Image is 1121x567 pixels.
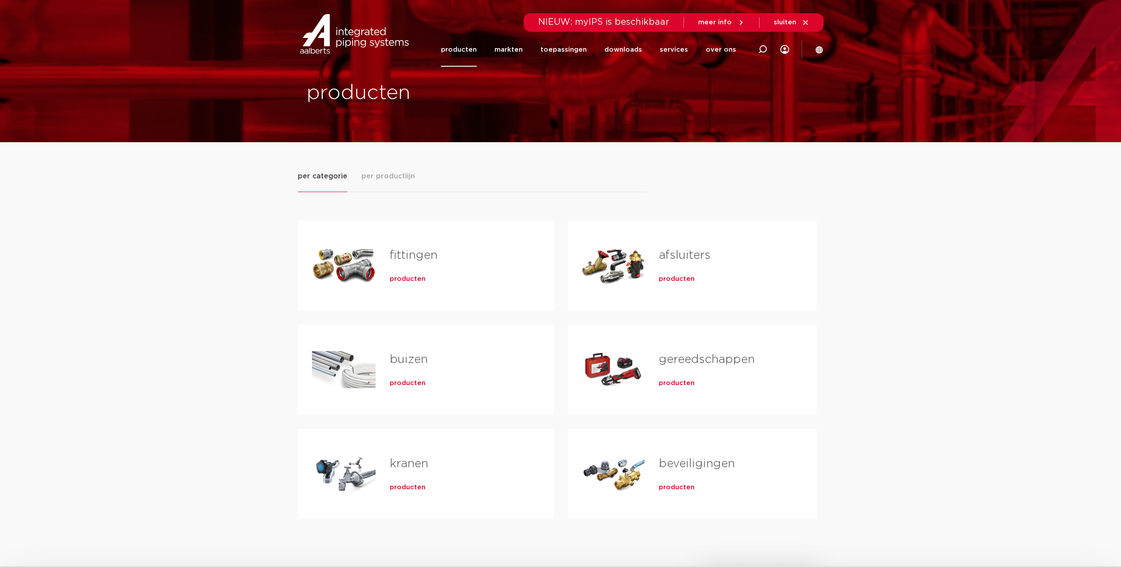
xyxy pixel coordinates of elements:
[706,33,736,67] a: over ons
[659,483,695,492] a: producten
[660,33,688,67] a: services
[361,171,415,181] span: per productlijn
[390,379,426,388] a: producten
[659,275,695,283] a: producten
[604,33,642,67] a: downloads
[390,483,426,492] a: producten
[307,79,556,107] h1: producten
[540,33,587,67] a: toepassingen
[298,170,824,533] div: Tabs. Open items met enter of spatie, sluit af met escape en navigeer met de pijltoetsen.
[441,33,477,67] a: producten
[538,18,669,26] span: NIEUW: myIPS is beschikbaar
[390,249,437,261] a: fittingen
[774,19,809,26] a: sluiten
[698,19,745,26] a: meer info
[659,354,755,365] a: gereedschappen
[659,379,695,388] a: producten
[698,19,732,26] span: meer info
[494,33,523,67] a: markten
[390,354,428,365] a: buizen
[441,33,736,67] nav: Menu
[390,458,428,469] a: kranen
[774,19,796,26] span: sluiten
[659,249,711,261] a: afsluiters
[298,171,347,181] span: per categorie
[659,458,735,469] a: beveiligingen
[390,275,426,283] a: producten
